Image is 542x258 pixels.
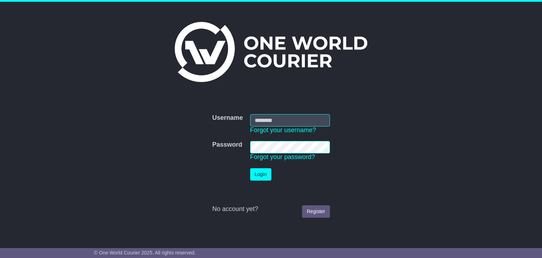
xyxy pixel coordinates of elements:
[250,168,271,181] button: Login
[250,127,316,134] a: Forgot your username?
[175,22,367,82] img: One World
[302,205,330,218] a: Register
[94,250,196,256] span: © One World Courier 2025. All rights reserved.
[250,153,315,160] a: Forgot your password?
[212,114,243,122] label: Username
[212,141,242,149] label: Password
[212,205,330,213] div: No account yet?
